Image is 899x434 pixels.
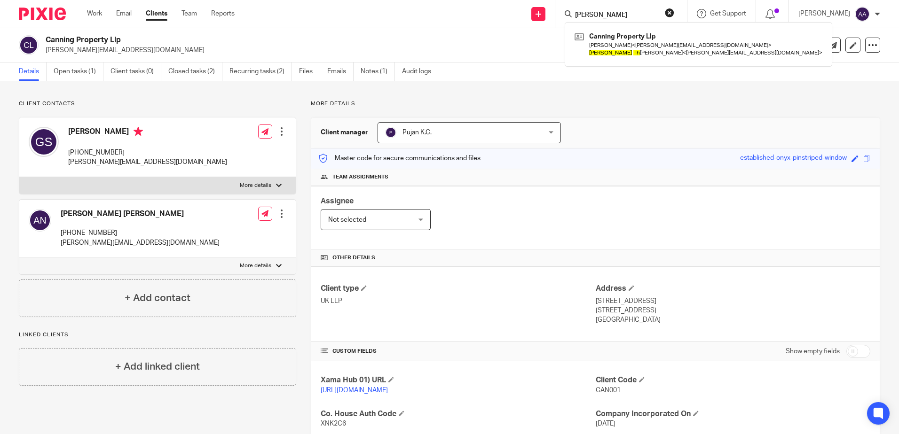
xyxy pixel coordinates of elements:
a: Team [181,9,197,18]
h3: Client manager [321,128,368,137]
label: Show empty fields [786,347,840,356]
h4: [PERSON_NAME] [68,127,227,139]
a: Email [116,9,132,18]
h4: + Add linked client [115,359,200,374]
h4: Client type [321,284,595,294]
img: Pixie [19,8,66,20]
div: established-onyx-pinstriped-window [740,153,847,164]
p: [PHONE_NUMBER] [61,228,220,238]
h4: Xama Hub 01) URL [321,375,595,385]
h4: + Add contact [125,291,190,305]
p: [PERSON_NAME] [798,9,850,18]
h2: Canning Property Llp [46,35,611,45]
h4: Address [596,284,870,294]
p: [PHONE_NUMBER] [68,148,227,157]
span: Pujan K.C. [402,129,432,136]
span: Get Support [710,10,746,17]
span: Not selected [328,217,366,223]
h4: Company Incorporated On [596,409,870,419]
p: [PERSON_NAME][EMAIL_ADDRESS][DOMAIN_NAME] [68,157,227,167]
a: Clients [146,9,167,18]
img: svg%3E [19,35,39,55]
p: [PERSON_NAME][EMAIL_ADDRESS][DOMAIN_NAME] [61,238,220,248]
a: Audit logs [402,62,438,81]
p: Client contacts [19,100,296,108]
input: Search [574,11,659,20]
p: [PERSON_NAME][EMAIL_ADDRESS][DOMAIN_NAME] [46,46,752,55]
p: [GEOGRAPHIC_DATA] [596,315,870,325]
p: More details [240,182,271,189]
a: Reports [211,9,235,18]
a: Client tasks (0) [110,62,161,81]
a: Notes (1) [361,62,395,81]
p: UK LLP [321,296,595,306]
span: Other details [332,254,375,262]
button: Clear [665,8,674,17]
img: svg%3E [29,209,51,232]
a: Work [87,9,102,18]
a: Recurring tasks (2) [229,62,292,81]
p: [STREET_ADDRESS] [596,296,870,306]
span: [DATE] [596,420,615,427]
a: Open tasks (1) [54,62,103,81]
h4: CUSTOM FIELDS [321,348,595,355]
a: Emails [327,62,354,81]
p: More details [311,100,880,108]
p: Linked clients [19,331,296,339]
h4: Client Code [596,375,870,385]
p: Master code for secure communications and files [318,154,481,163]
span: CAN001 [596,387,621,394]
span: XNK2C6 [321,420,346,427]
span: Assignee [321,197,354,205]
span: Team assignments [332,173,388,181]
img: svg%3E [29,127,59,157]
p: [STREET_ADDRESS] [596,306,870,315]
h4: [PERSON_NAME] [PERSON_NAME] [61,209,220,219]
a: Files [299,62,320,81]
p: More details [240,262,271,270]
img: svg%3E [385,127,396,138]
a: [URL][DOMAIN_NAME] [321,387,388,394]
i: Primary [134,127,143,136]
img: svg%3E [855,7,870,22]
a: Details [19,62,47,81]
a: Closed tasks (2) [168,62,222,81]
h4: Co. House Auth Code [321,409,595,419]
